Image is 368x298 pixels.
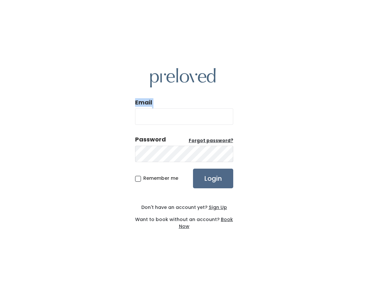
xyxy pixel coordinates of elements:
[179,216,233,230] a: Book Now
[189,138,233,144] a: Forgot password?
[135,211,233,230] div: Want to book without an account?
[207,204,227,211] a: Sign Up
[135,204,233,211] div: Don't have an account yet?
[193,169,233,188] input: Login
[150,68,216,87] img: preloved logo
[135,98,152,107] label: Email
[143,175,178,181] span: Remember me
[209,204,227,211] u: Sign Up
[135,135,166,144] div: Password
